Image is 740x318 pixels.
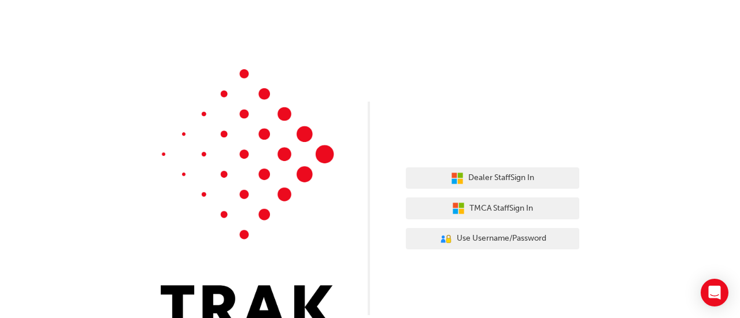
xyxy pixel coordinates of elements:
[468,171,534,185] span: Dealer Staff Sign In
[457,232,546,245] span: Use Username/Password
[406,228,579,250] button: Use Username/Password
[406,197,579,219] button: TMCA StaffSign In
[701,279,728,306] div: Open Intercom Messenger
[406,167,579,189] button: Dealer StaffSign In
[469,202,533,215] span: TMCA Staff Sign In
